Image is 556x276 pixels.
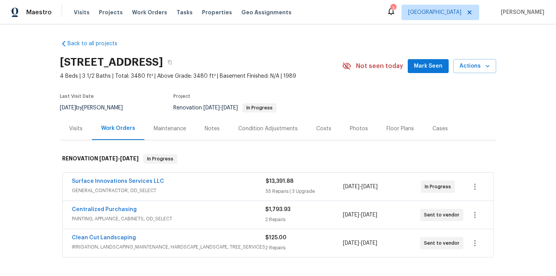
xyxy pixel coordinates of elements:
span: $1,793.93 [265,207,290,212]
span: [DATE] [343,212,359,218]
span: In Progress [243,106,276,110]
span: - [99,156,139,161]
div: Condition Adjustments [238,125,298,133]
span: Work Orders [132,9,167,16]
span: Renovation [173,105,276,111]
span: In Progress [144,155,176,163]
a: Surface Innovations Services LLC [72,179,164,184]
span: Actions [459,61,490,71]
span: Properties [202,9,232,16]
div: RENOVATION [DATE]-[DATE]In Progress [60,147,496,171]
span: GENERAL_CONTRACTOR, OD_SELECT [72,187,266,194]
button: Mark Seen [408,59,449,73]
span: Visits [74,9,90,16]
span: [PERSON_NAME] [498,9,544,16]
span: [DATE] [343,184,359,189]
span: [GEOGRAPHIC_DATA] [408,9,461,16]
div: 2 Repairs [265,244,342,252]
span: - [203,105,238,111]
a: Centralized Purchasing [72,207,137,212]
span: [DATE] [60,105,76,111]
span: [DATE] [222,105,238,111]
span: [DATE] [99,156,118,161]
div: Photos [350,125,368,133]
span: $13,391.88 [266,179,293,184]
span: [DATE] [203,105,220,111]
h2: [STREET_ADDRESS] [60,58,163,66]
span: In Progress [425,183,454,191]
span: $125.00 [265,235,286,240]
span: Project [173,94,190,99]
div: 2 Repairs [265,216,342,223]
div: Cases [432,125,448,133]
div: Floor Plans [386,125,414,133]
div: Visits [69,125,83,133]
span: Mark Seen [414,61,442,71]
div: by [PERSON_NAME] [60,103,132,112]
div: Work Orders [101,124,135,132]
span: - [343,211,377,219]
span: Sent to vendor [424,239,463,247]
div: Maintenance [154,125,186,133]
div: Notes [205,125,220,133]
span: IRRIGATION, LANDSCAPING_MAINTENANCE, HARDSCAPE_LANDSCAPE, TREE_SERVICES [72,243,265,251]
button: Copy Address [163,55,177,69]
a: Clean Cut Landscaping [72,235,136,240]
a: Back to all projects [60,40,134,48]
span: [DATE] [120,156,139,161]
span: 4 Beds | 3 1/2 Baths | Total: 3480 ft² | Above Grade: 3480 ft² | Basement Finished: N/A | 1989 [60,72,342,80]
div: 55 Repairs | 3 Upgrade [266,187,343,195]
span: Not seen today [356,62,403,70]
span: [DATE] [361,212,377,218]
h6: RENOVATION [62,154,139,164]
span: [DATE] [361,240,377,246]
div: 3 [390,5,396,12]
span: Sent to vendor [424,211,463,219]
span: [DATE] [343,240,359,246]
div: Costs [316,125,331,133]
span: - [343,239,377,247]
span: Geo Assignments [241,9,292,16]
span: Tasks [176,10,193,15]
span: Last Visit Date [60,94,94,99]
span: [DATE] [361,184,378,189]
span: Projects [99,9,123,16]
span: - [343,183,378,191]
button: Actions [453,59,496,73]
span: Maestro [26,9,52,16]
span: PAINTING, APPLIANCE, CABINETS, OD_SELECT [72,215,265,223]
